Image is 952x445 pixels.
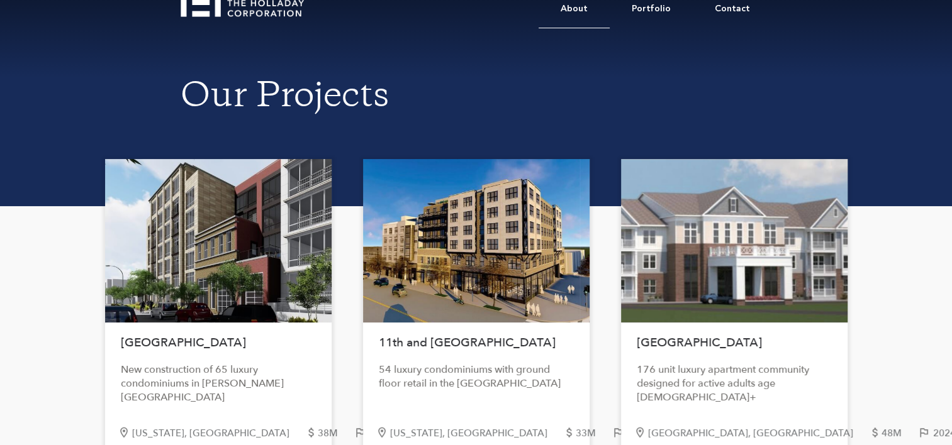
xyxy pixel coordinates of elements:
[379,363,574,390] div: 54 luxury condominiums with ground floor retail in the [GEOGRAPHIC_DATA]
[181,78,772,118] h1: Our Projects
[121,329,316,356] h1: [GEOGRAPHIC_DATA]
[121,363,316,404] div: New construction of 65 luxury condominiums in [PERSON_NAME][GEOGRAPHIC_DATA]
[648,428,869,439] div: [GEOGRAPHIC_DATA], [GEOGRAPHIC_DATA]
[576,428,612,439] div: 33M
[882,428,917,439] div: 48M
[637,329,832,356] h1: [GEOGRAPHIC_DATA]
[318,428,354,439] div: 38M
[390,428,563,439] div: [US_STATE], [GEOGRAPHIC_DATA]
[379,329,574,356] h1: 11th and [GEOGRAPHIC_DATA]
[637,363,832,404] div: 176 unit luxury apartment community designed for active adults age [DEMOGRAPHIC_DATA]+
[132,428,305,439] div: [US_STATE], [GEOGRAPHIC_DATA]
